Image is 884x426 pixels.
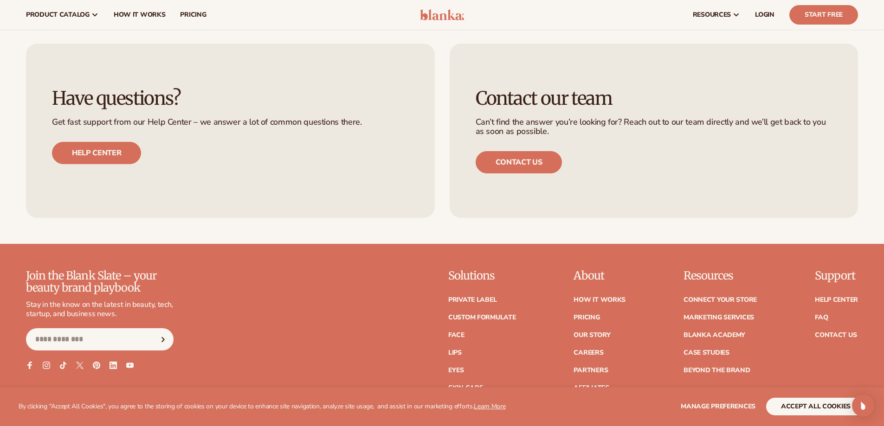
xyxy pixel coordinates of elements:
a: Help center [52,142,141,164]
div: Open Intercom Messenger [852,394,874,417]
span: pricing [180,11,206,19]
a: Blanka Academy [684,332,745,338]
button: Subscribe [153,328,173,350]
a: Face [448,332,465,338]
p: Join the Blank Slate – your beauty brand playbook [26,270,174,294]
a: Start Free [789,5,858,25]
p: Stay in the know on the latest in beauty, tech, startup, and business news. [26,300,174,319]
a: Pricing [574,314,600,321]
span: Manage preferences [681,402,755,411]
a: Careers [574,350,603,356]
button: Manage preferences [681,398,755,415]
a: FAQ [815,314,828,321]
a: Connect your store [684,297,757,303]
a: How It Works [574,297,626,303]
span: How It Works [114,11,166,19]
button: accept all cookies [766,398,865,415]
a: Contact us [476,151,562,173]
a: Eyes [448,367,464,374]
span: LOGIN [755,11,774,19]
img: logo [420,9,464,20]
a: Case Studies [684,350,729,356]
a: Marketing services [684,314,754,321]
a: Skin Care [448,385,483,391]
a: Beyond the brand [684,367,750,374]
a: Lips [448,350,462,356]
p: By clicking "Accept All Cookies", you agree to the storing of cookies on your device to enhance s... [19,403,506,411]
a: Custom formulate [448,314,516,321]
a: Learn More [474,402,505,411]
p: Get fast support from our Help Center – we answer a lot of common questions there. [52,118,409,127]
p: Support [815,270,858,282]
span: product catalog [26,11,90,19]
h3: Have questions? [52,88,409,108]
p: Solutions [448,270,516,282]
a: Affiliates [574,385,609,391]
a: Private label [448,297,497,303]
p: Resources [684,270,757,282]
a: Contact Us [815,332,857,338]
p: About [574,270,626,282]
p: Can’t find the answer you’re looking for? Reach out to our team directly and we’ll get back to yo... [476,118,832,136]
a: Help Center [815,297,858,303]
h3: Contact our team [476,88,832,108]
span: resources [693,11,731,19]
a: Partners [574,367,608,374]
a: Our Story [574,332,610,338]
